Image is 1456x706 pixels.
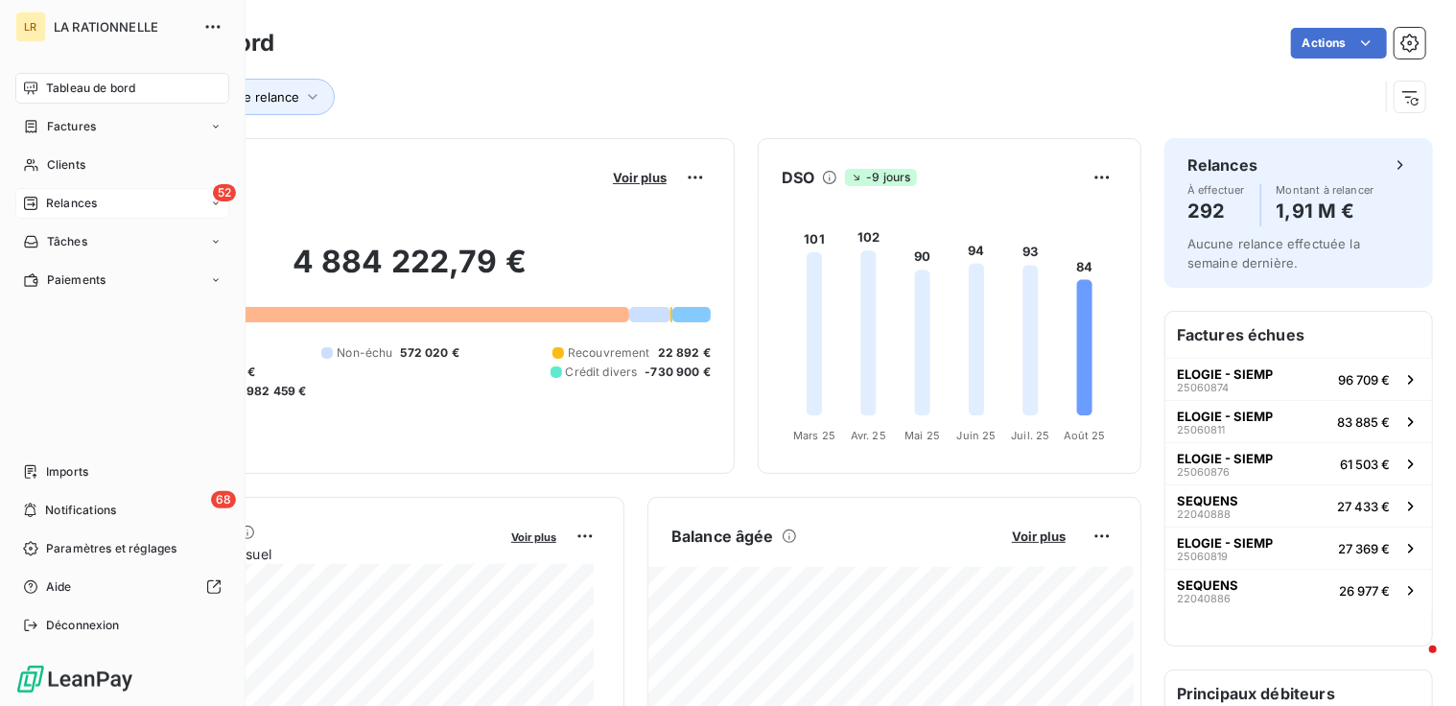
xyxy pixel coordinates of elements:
[241,383,307,400] span: -982 459 €
[15,150,229,180] a: Clients
[568,344,650,362] span: Recouvrement
[1277,196,1374,226] h4: 1,91 M €
[46,195,97,212] span: Relances
[46,578,72,596] span: Aide
[108,243,711,300] h2: 4 884 222,79 €
[782,166,814,189] h6: DSO
[15,664,134,694] img: Logo LeanPay
[1165,400,1432,442] button: ELOGIE - SIEMP2506081183 885 €
[511,530,556,544] span: Voir plus
[213,184,236,201] span: 52
[1177,409,1273,424] span: ELOGIE - SIEMP
[957,429,997,442] tspan: Juin 25
[15,533,229,564] a: Paramètres et réglages
[1177,577,1238,593] span: SEQUENS
[1177,493,1238,508] span: SEQUENS
[1177,382,1229,393] span: 25060874
[207,89,299,105] span: Plan de relance
[566,364,638,381] span: Crédit divers
[1006,528,1071,545] button: Voir plus
[15,572,229,602] a: Aide
[15,111,229,142] a: Factures
[1177,593,1231,604] span: 22040886
[1337,499,1390,514] span: 27 433 €
[15,226,229,257] a: Tâches
[1337,414,1390,430] span: 83 885 €
[1165,312,1432,358] h6: Factures échues
[607,169,672,186] button: Voir plus
[46,463,88,481] span: Imports
[1177,366,1273,382] span: ELOGIE - SIEMP
[46,80,135,97] span: Tableau de bord
[1177,451,1273,466] span: ELOGIE - SIEMP
[1011,429,1049,442] tspan: Juil. 25
[15,457,229,487] a: Imports
[658,344,711,362] span: 22 892 €
[613,170,667,185] span: Voir plus
[904,429,940,442] tspan: Mai 25
[1339,583,1390,599] span: 26 977 €
[1187,153,1257,176] h6: Relances
[15,188,229,219] a: 52Relances
[1064,429,1106,442] tspan: Août 25
[47,118,96,135] span: Factures
[1177,508,1231,520] span: 22040888
[337,344,392,362] span: Non-échu
[671,525,774,548] h6: Balance âgée
[1177,466,1230,478] span: 25060876
[1187,236,1360,271] span: Aucune relance effectuée la semaine dernière.
[401,344,459,362] span: 572 020 €
[1338,541,1390,556] span: 27 369 €
[1165,484,1432,527] button: SEQUENS2204088827 433 €
[851,429,886,442] tspan: Avr. 25
[505,528,562,545] button: Voir plus
[1177,535,1273,551] span: ELOGIE - SIEMP
[1391,641,1437,687] iframe: Intercom live chat
[47,271,106,289] span: Paiements
[45,502,116,519] span: Notifications
[1165,569,1432,611] button: SEQUENS2204088626 977 €
[1177,424,1225,435] span: 25060811
[179,79,335,115] button: Plan de relance
[1177,551,1228,562] span: 25060819
[15,12,46,42] div: LR
[845,169,916,186] span: -9 jours
[15,73,229,104] a: Tableau de bord
[1187,196,1245,226] h4: 292
[46,540,176,557] span: Paramètres et réglages
[1165,358,1432,400] button: ELOGIE - SIEMP2506087496 709 €
[108,544,498,564] span: Chiffre d'affaires mensuel
[1165,527,1432,569] button: ELOGIE - SIEMP2506081927 369 €
[1187,184,1245,196] span: À effectuer
[211,491,236,508] span: 68
[15,265,229,295] a: Paiements
[646,364,712,381] span: -730 900 €
[1012,529,1066,544] span: Voir plus
[47,156,85,174] span: Clients
[1165,442,1432,484] button: ELOGIE - SIEMP2506087661 503 €
[1340,457,1390,472] span: 61 503 €
[793,429,835,442] tspan: Mars 25
[46,617,120,634] span: Déconnexion
[1277,184,1374,196] span: Montant à relancer
[1338,372,1390,388] span: 96 709 €
[47,233,87,250] span: Tâches
[1291,28,1387,59] button: Actions
[54,19,192,35] span: LA RATIONNELLE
